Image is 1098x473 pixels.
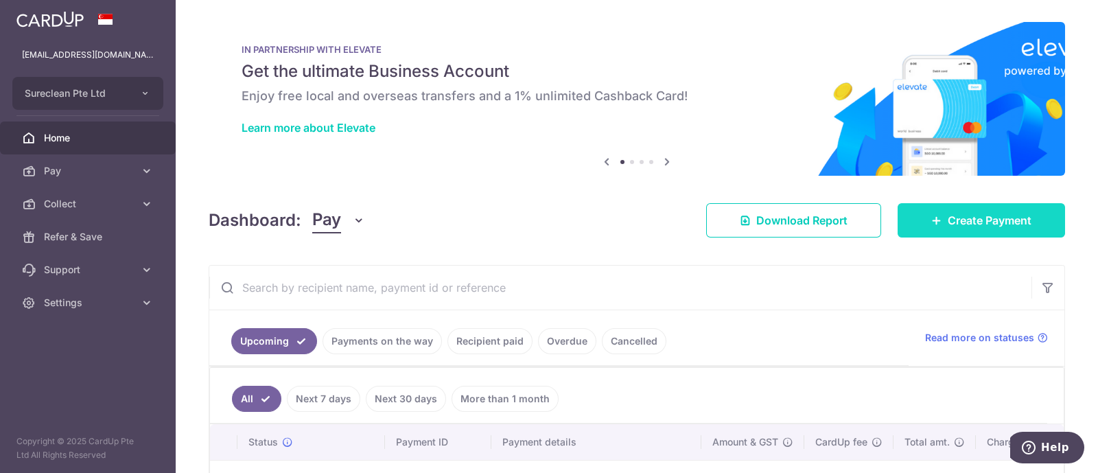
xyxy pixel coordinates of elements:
span: Status [248,435,278,449]
a: More than 1 month [452,386,559,412]
span: Pay [44,164,135,178]
a: All [232,386,281,412]
input: Search by recipient name, payment id or reference [209,266,1031,310]
a: Learn more about Elevate [242,121,375,135]
a: Payments on the way [323,328,442,354]
span: Total amt. [904,435,950,449]
img: Renovation banner [209,22,1065,176]
iframe: Opens a widget where you can find more information [1010,432,1084,466]
a: Create Payment [898,203,1065,238]
a: Recipient paid [447,328,533,354]
span: Settings [44,296,135,310]
span: Create Payment [948,212,1031,229]
span: Support [44,263,135,277]
span: Charge date [987,435,1043,449]
p: [EMAIL_ADDRESS][DOMAIN_NAME] [22,48,154,62]
span: CardUp fee [815,435,867,449]
th: Payment ID [385,424,491,460]
a: Read more on statuses [925,331,1048,345]
h6: Enjoy free local and overseas transfers and a 1% unlimited Cashback Card! [242,88,1032,104]
p: IN PARTNERSHIP WITH ELEVATE [242,44,1032,55]
a: Cancelled [602,328,666,354]
a: Next 30 days [366,386,446,412]
span: Home [44,131,135,145]
span: Amount & GST [712,435,778,449]
img: CardUp [16,11,84,27]
button: Sureclean Pte Ltd [12,77,163,110]
span: Collect [44,197,135,211]
span: Read more on statuses [925,331,1034,345]
a: Overdue [538,328,596,354]
a: Download Report [706,203,881,238]
h4: Dashboard: [209,208,301,233]
button: Pay [312,207,365,233]
a: Upcoming [231,328,317,354]
a: Next 7 days [287,386,360,412]
span: Sureclean Pte Ltd [25,86,126,100]
span: Pay [312,207,341,233]
span: Download Report [756,212,848,229]
span: Refer & Save [44,230,135,244]
h5: Get the ultimate Business Account [242,60,1032,82]
th: Payment details [491,424,701,460]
